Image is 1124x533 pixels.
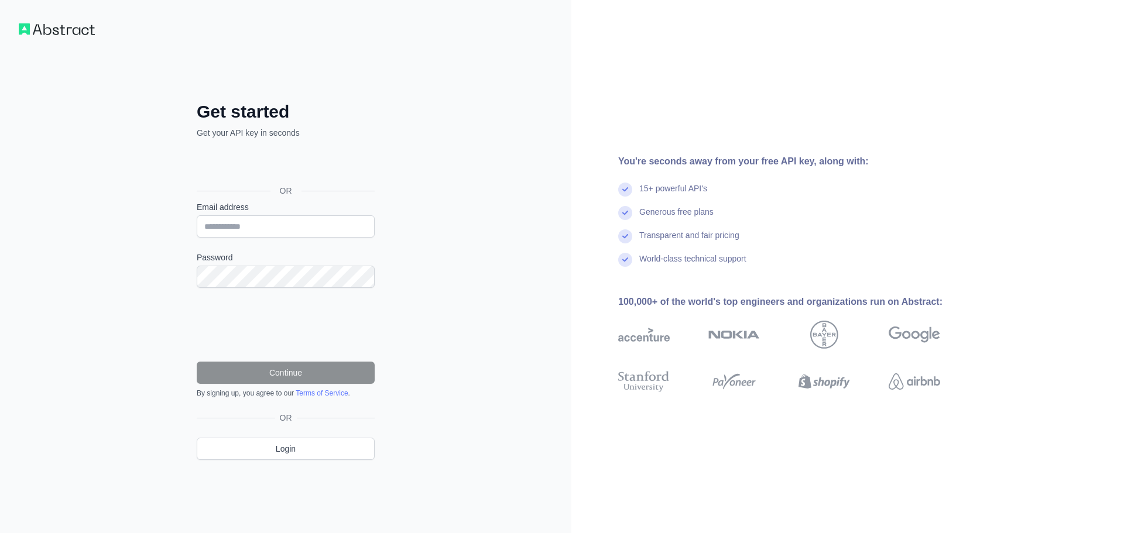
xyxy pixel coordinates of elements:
label: Email address [197,201,375,213]
img: check mark [618,253,632,267]
img: Workflow [19,23,95,35]
img: check mark [618,206,632,220]
a: Login [197,438,375,460]
div: World-class technical support [639,253,746,276]
h2: Get started [197,101,375,122]
img: airbnb [889,369,940,394]
span: OR [275,412,297,424]
div: 15+ powerful API's [639,183,707,206]
img: google [889,321,940,349]
img: payoneer [708,369,760,394]
div: Transparent and fair pricing [639,229,739,253]
img: nokia [708,321,760,349]
p: Get your API key in seconds [197,127,375,139]
img: shopify [799,369,850,394]
button: Continue [197,362,375,384]
label: Password [197,252,375,263]
img: check mark [618,229,632,243]
div: Generous free plans [639,206,714,229]
img: check mark [618,183,632,197]
img: bayer [810,321,838,349]
iframe: Sign in with Google Button [191,152,378,177]
span: OR [270,185,301,197]
img: accenture [618,321,670,349]
div: You're seconds away from your free API key, along with: [618,154,978,169]
div: 100,000+ of the world's top engineers and organizations run on Abstract: [618,295,978,309]
div: By signing up, you agree to our . [197,388,375,398]
iframe: reCAPTCHA [197,302,375,348]
img: stanford university [618,369,670,394]
a: Terms of Service [296,389,348,397]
